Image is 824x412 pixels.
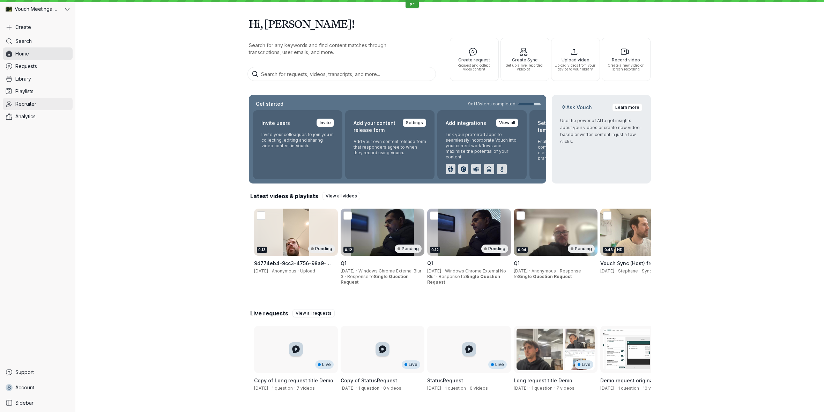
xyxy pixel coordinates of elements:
span: · [639,385,643,391]
span: 0 videos [383,385,401,391]
span: Windows Chrome External No Blur [427,268,506,279]
span: Support [15,369,34,376]
span: 1 question [618,385,639,391]
span: · [355,268,358,274]
span: · [435,274,439,279]
span: 7 videos [556,385,574,391]
button: Record videoCreate a new video or screen recording [602,38,651,81]
span: 10 videos [643,385,663,391]
button: Vouch Meetings Demo avatarVouch Meetings Demo [3,3,73,15]
span: · [614,385,618,391]
span: Upload videos from your device to your library [554,63,597,71]
span: 0 videos [470,385,488,391]
span: Home [15,50,29,57]
span: Response to [514,268,581,279]
span: View all requests [296,310,332,317]
span: Create a new video or screen recording [605,63,647,71]
span: 9 of 13 steps completed [468,101,515,107]
p: Invite your colleagues to join you in collecting, editing and sharing video content in Vouch. [261,132,334,149]
div: Vouch Meetings Demo [3,3,63,15]
span: Requests [15,63,37,70]
div: 0:04 [517,247,528,253]
a: Analytics [3,110,73,123]
a: Playlists [3,85,73,98]
a: Recruiter [3,98,73,110]
p: Use the power of AI to get insights about your videos or create new video-based or written conten... [560,117,643,145]
span: Sidebar [15,399,34,406]
span: · [552,385,556,391]
span: · [466,385,470,391]
a: Support [3,366,73,379]
h2: Invite users [261,119,290,128]
span: S [7,384,11,391]
span: · [614,268,618,274]
span: Created by Stephane [254,385,268,391]
span: 1 question [445,385,466,391]
span: Stephane [618,268,638,274]
a: View all videos [322,192,360,200]
h3: Vouch Sync (Host) from 30 July 2025 at 2:24 pm [600,260,684,267]
span: · [441,268,445,274]
div: 0:12 [343,247,354,253]
a: Home [3,47,73,60]
span: Anonymous [532,268,556,274]
div: Pending [568,245,595,253]
span: Created by Stephane [427,385,441,391]
span: Upload video [554,58,597,62]
a: Sidebar [3,397,73,409]
span: 9d774eb4-9cc3-4756-98a9-c05b9ad57268-1754006105349.webm [254,260,331,280]
span: · [296,268,300,274]
span: 1 question [272,385,293,391]
span: Playlists [15,88,34,95]
span: [DATE] [427,268,441,274]
span: · [638,268,642,274]
button: Create SyncSet up a live, recorded video call [500,38,549,81]
span: View all videos [326,193,357,200]
h1: Hi, [PERSON_NAME]! [249,14,651,33]
span: Vouch Sync (Host) from [DATE] 2:24 pm [600,260,679,273]
span: Request and collect video content [453,63,496,71]
input: Search for requests, videos, transcripts, and more... [247,67,436,81]
div: Pending [481,245,508,253]
h2: Live requests [250,309,288,317]
h3: 9d774eb4-9cc3-4756-98a9-c05b9ad57268-1754006105349.webm [254,260,338,267]
span: 1 question [358,385,379,391]
div: 0:43 [603,247,614,253]
span: · [355,385,358,391]
a: Learn more [612,103,643,112]
span: Created by Stephane [341,385,355,391]
span: Invite [320,119,331,126]
span: Single Question Request [341,274,409,285]
span: Create request [453,58,496,62]
img: Vouch Meetings Demo avatar [6,6,12,12]
span: Demo request original [600,377,654,383]
div: HD [616,247,624,253]
span: [DATE] [254,268,268,274]
span: Copy of StatusRequest [341,377,397,383]
a: Settings [403,119,426,127]
span: 7 videos [297,385,315,391]
span: · [268,385,272,391]
span: Set up a live, recorded video call [504,63,546,71]
p: Add your own content release form that responders agree to when they record using Vouch. [354,139,426,156]
h2: Get started [254,100,285,107]
a: Requests [3,60,73,73]
span: Upload [300,268,315,274]
span: · [379,385,383,391]
span: Record video [605,58,647,62]
span: · [441,385,445,391]
span: Q1 [514,260,520,266]
p: Link your preferred apps to seamlessly incorporate Vouch into your current workflows and maximize... [446,132,518,160]
span: View all [499,119,515,126]
span: Windows Chrome External Blur 3 [341,268,421,279]
span: · [293,385,297,391]
span: Anonymous [272,268,296,274]
span: Library [15,75,31,82]
span: Account [15,384,34,391]
p: Search for any keywords and find content matches through transcriptions, user emails, and more. [249,42,416,56]
a: SAccount [3,381,73,394]
span: Created by Daniel Shein [600,385,614,391]
a: Search [3,35,73,47]
span: Copy of Long request title Demo [254,377,333,383]
button: Create requestRequest and collect video content [450,38,499,81]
